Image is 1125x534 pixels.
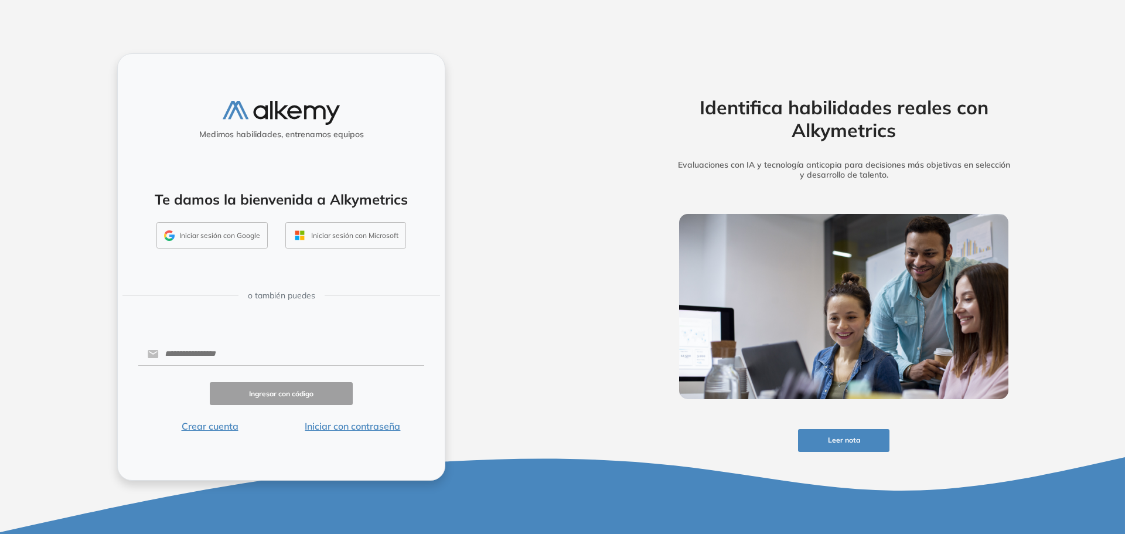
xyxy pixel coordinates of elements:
[210,382,353,405] button: Ingresar con código
[661,96,1027,141] h2: Identifica habilidades reales con Alkymetrics
[223,101,340,125] img: logo-alkemy
[248,290,315,302] span: o también puedes
[164,230,175,241] img: GMAIL_ICON
[679,214,1008,399] img: img-more-info
[798,429,889,452] button: Leer nota
[1066,478,1125,534] div: Widget de chat
[1066,478,1125,534] iframe: Chat Widget
[293,229,306,242] img: OUTLOOK_ICON
[156,222,268,249] button: Iniciar sesión con Google
[285,222,406,249] button: Iniciar sesión con Microsoft
[138,419,281,433] button: Crear cuenta
[133,191,429,208] h4: Te damos la bienvenida a Alkymetrics
[122,130,440,140] h5: Medimos habilidades, entrenamos equipos
[661,160,1027,180] h5: Evaluaciones con IA y tecnología anticopia para decisiones más objetivas en selección y desarroll...
[281,419,424,433] button: Iniciar con contraseña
